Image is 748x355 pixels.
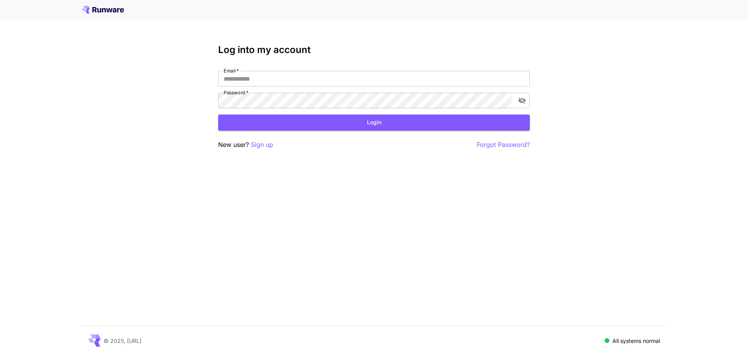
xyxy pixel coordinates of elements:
[218,44,530,55] h3: Log into my account
[515,94,529,108] button: toggle password visibility
[477,140,530,150] button: Forgot Password?
[218,115,530,131] button: Login
[612,337,660,345] p: All systems normal
[224,89,249,96] label: Password
[251,140,273,150] button: Sign up
[224,67,239,74] label: Email
[218,140,273,150] p: New user?
[104,337,141,345] p: © 2025, [URL]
